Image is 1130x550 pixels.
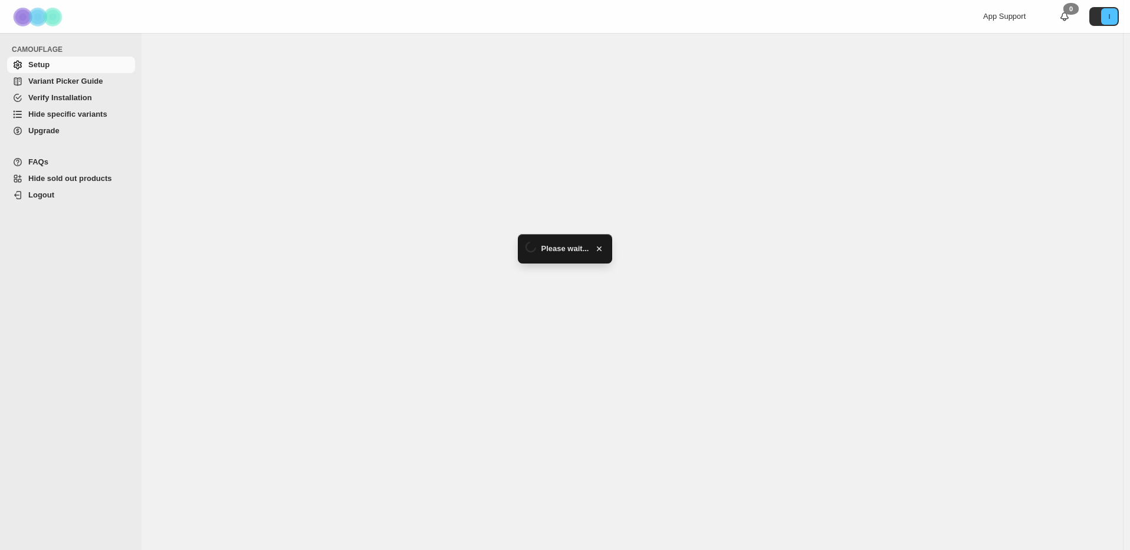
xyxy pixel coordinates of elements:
div: 0 [1063,3,1079,15]
a: Verify Installation [7,90,135,106]
a: Setup [7,57,135,73]
text: I [1108,13,1110,20]
span: Please wait... [541,243,589,255]
a: Hide specific variants [7,106,135,123]
span: Avatar with initials I [1101,8,1118,25]
span: CAMOUFLAGE [12,45,136,54]
span: Variant Picker Guide [28,77,103,85]
span: Setup [28,60,50,69]
a: Upgrade [7,123,135,139]
button: Avatar with initials I [1089,7,1119,26]
span: App Support [983,12,1026,21]
a: FAQs [7,154,135,170]
img: Camouflage [9,1,68,33]
span: FAQs [28,157,48,166]
span: Hide specific variants [28,110,107,118]
a: 0 [1059,11,1070,22]
a: Hide sold out products [7,170,135,187]
a: Logout [7,187,135,203]
a: Variant Picker Guide [7,73,135,90]
span: Verify Installation [28,93,92,102]
span: Hide sold out products [28,174,112,183]
span: Upgrade [28,126,60,135]
span: Logout [28,190,54,199]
